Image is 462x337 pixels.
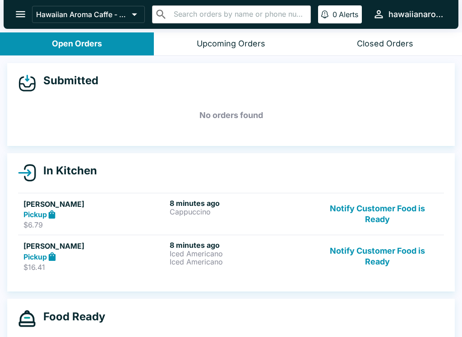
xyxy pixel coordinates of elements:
[170,241,312,250] h6: 8 minutes ago
[18,235,444,277] a: [PERSON_NAME]Pickup$16.418 minutes agoIced AmericanoIced AmericanoNotify Customer Food is Ready
[9,3,32,26] button: open drawer
[23,210,47,219] strong: Pickup
[23,220,166,229] p: $6.79
[170,199,312,208] h6: 8 minutes ago
[36,10,128,19] p: Hawaiian Aroma Caffe - Waikiki Beachcomber
[18,193,444,235] a: [PERSON_NAME]Pickup$6.798 minutes agoCappuccinoNotify Customer Food is Ready
[36,74,98,87] h4: Submitted
[18,99,444,132] h5: No orders found
[32,6,145,23] button: Hawaiian Aroma Caffe - Waikiki Beachcomber
[170,258,312,266] p: Iced Americano
[333,10,337,19] p: 0
[23,199,166,209] h5: [PERSON_NAME]
[357,39,413,49] div: Closed Orders
[36,310,105,323] h4: Food Ready
[36,164,97,178] h4: In Kitchen
[23,241,166,251] h5: [PERSON_NAME]
[388,9,444,20] div: hawaiianaromacaffe
[339,10,358,19] p: Alerts
[316,241,439,272] button: Notify Customer Food is Ready
[170,208,312,216] p: Cappuccino
[316,199,439,230] button: Notify Customer Food is Ready
[23,263,166,272] p: $16.41
[369,5,448,24] button: hawaiianaromacaffe
[171,8,307,21] input: Search orders by name or phone number
[197,39,265,49] div: Upcoming Orders
[23,252,47,261] strong: Pickup
[52,39,102,49] div: Open Orders
[170,250,312,258] p: Iced Americano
